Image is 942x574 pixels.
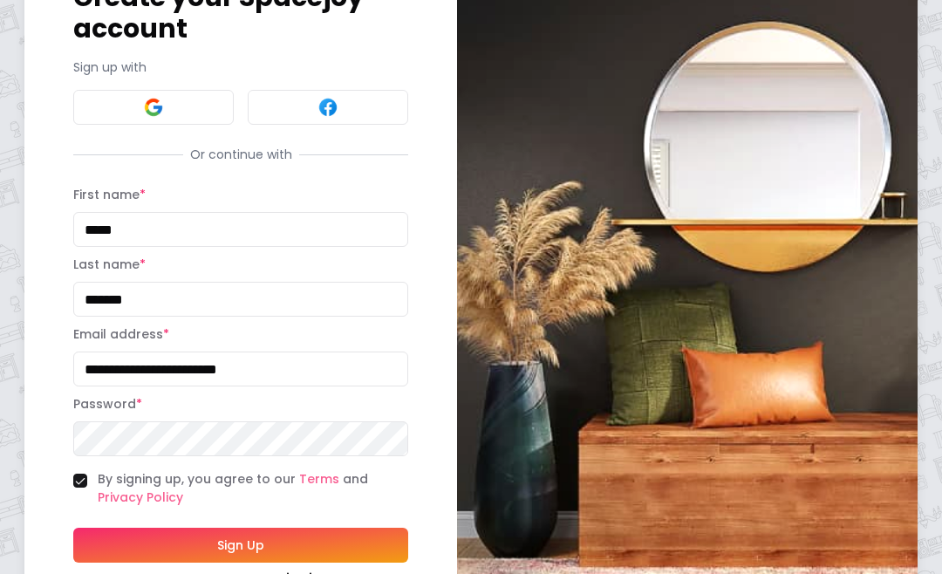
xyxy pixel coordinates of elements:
label: Last name [73,256,146,273]
a: Privacy Policy [98,489,183,506]
label: Email address [73,325,169,343]
label: By signing up, you agree to our and [98,470,408,507]
label: First name [73,186,146,203]
img: Google signin [143,97,164,118]
a: Terms [299,470,339,488]
label: Password [73,395,142,413]
img: Facebook signin [317,97,338,118]
p: Sign up with [73,58,408,76]
span: Or continue with [183,146,299,163]
button: Sign Up [73,528,408,563]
